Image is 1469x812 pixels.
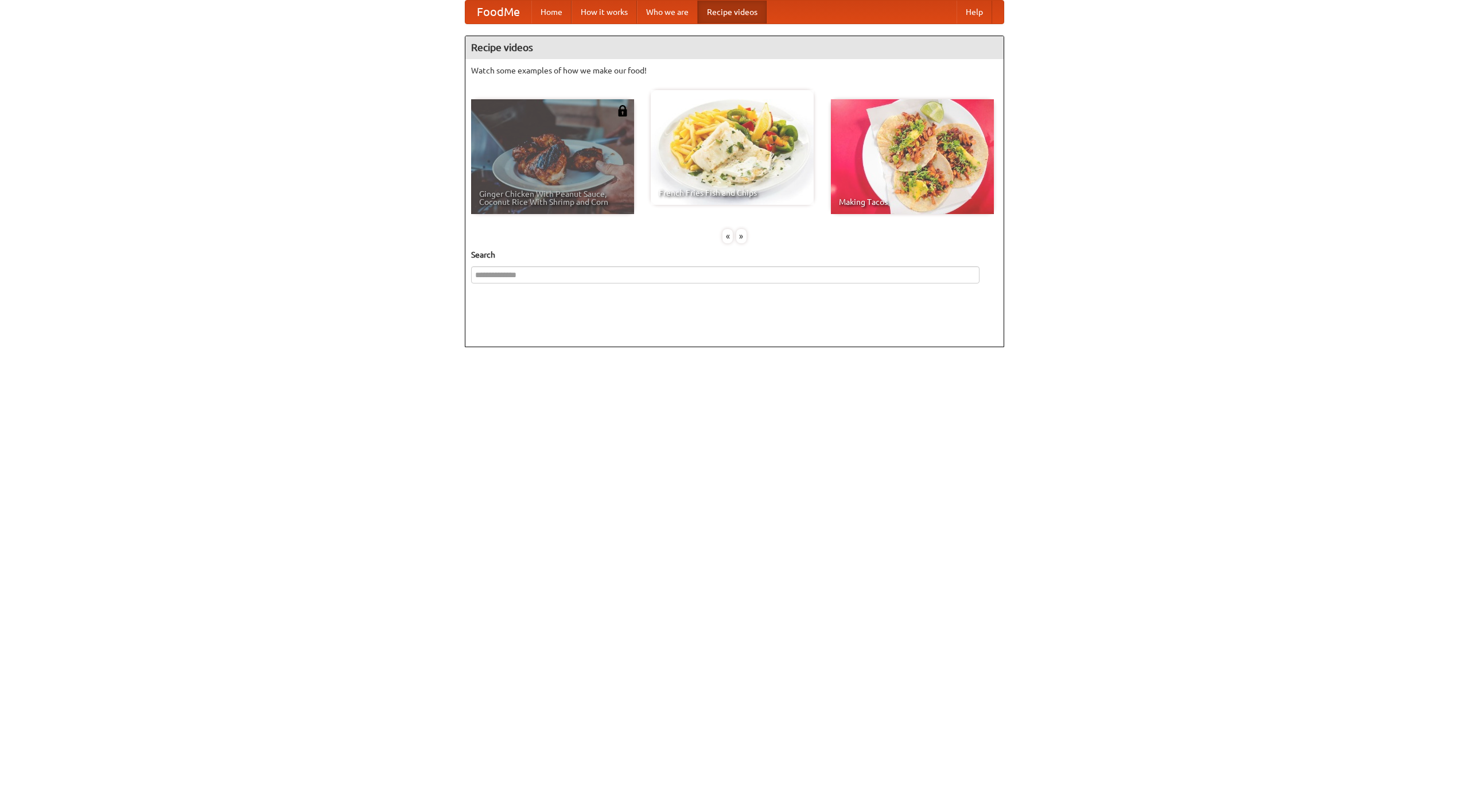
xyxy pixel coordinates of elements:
a: How it works [572,1,637,24]
h5: Search [471,249,998,261]
p: Watch some examples of how we make our food! [471,65,998,76]
a: Who we are [637,1,698,24]
div: « [722,229,733,243]
span: Making Tacos [839,198,986,206]
div: » [736,229,747,243]
img: 483408.png [617,105,628,116]
a: Making Tacos [831,99,994,214]
a: FoodMe [465,1,531,24]
a: French Fries Fish and Chips [651,90,814,205]
h4: Recipe videos [465,36,1004,59]
a: Help [957,1,992,24]
span: French Fries Fish and Chips [659,189,806,197]
a: Recipe videos [698,1,767,24]
a: Home [531,1,572,24]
